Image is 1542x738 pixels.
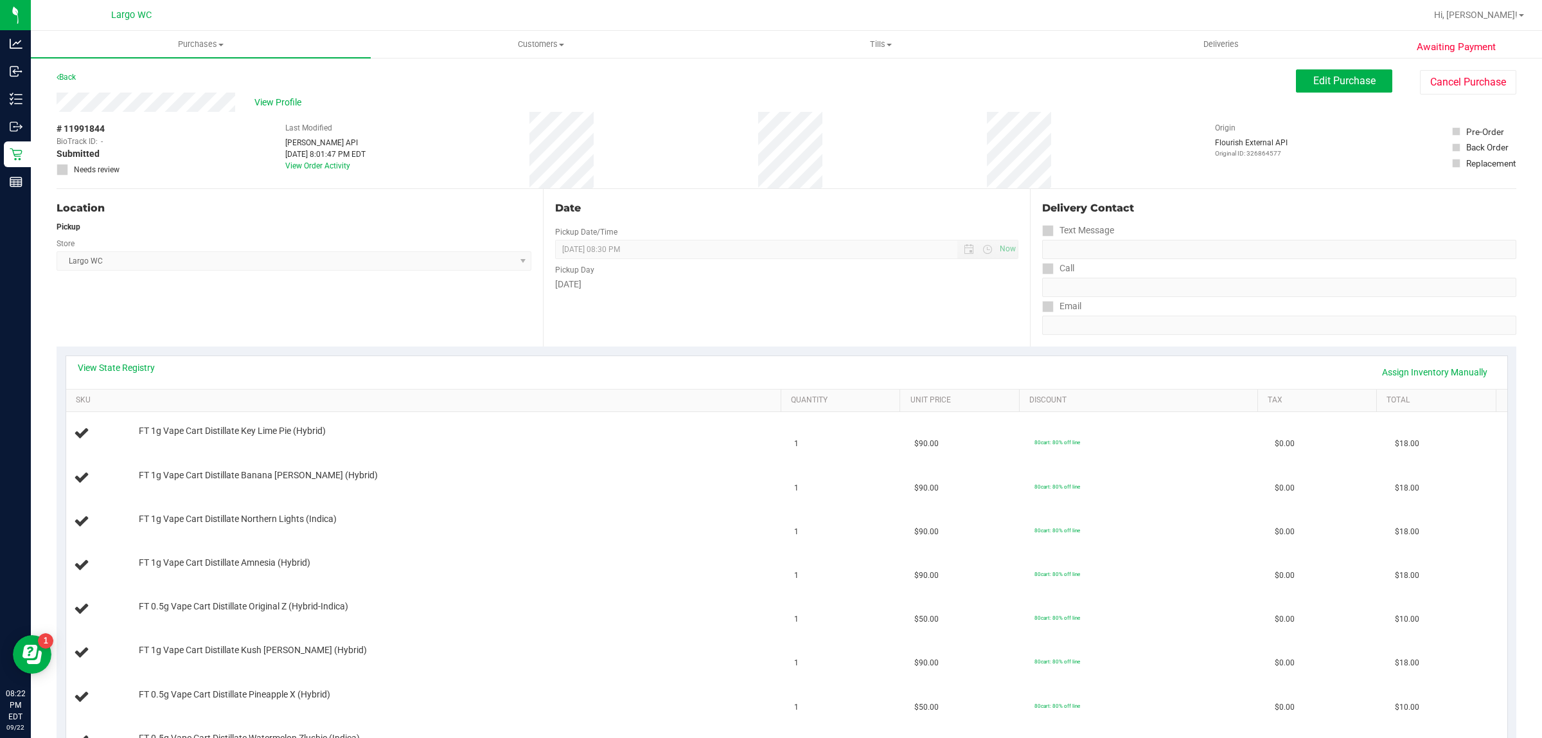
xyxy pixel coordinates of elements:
span: 80cart: 80% off line [1034,483,1080,490]
span: 80cart: 80% off line [1034,571,1080,577]
span: 80cart: 80% off line [1034,439,1080,446]
a: Tax [1268,395,1372,406]
strong: Pickup [57,222,80,231]
span: 1 [794,613,799,625]
div: Flourish External API [1215,137,1288,158]
div: Delivery Contact [1042,201,1516,216]
div: Replacement [1466,157,1516,170]
span: Submitted [57,147,100,161]
span: $18.00 [1395,482,1419,494]
span: FT 1g Vape Cart Distillate Amnesia (Hybrid) [139,557,310,569]
iframe: Resource center unread badge [38,633,53,649]
span: $0.00 [1275,701,1295,714]
span: $18.00 [1395,526,1419,538]
a: Total [1387,395,1491,406]
span: $50.00 [914,701,939,714]
input: Format: (999) 999-9999 [1042,240,1516,259]
label: Email [1042,297,1081,316]
inline-svg: Analytics [10,37,22,50]
span: $0.00 [1275,570,1295,582]
span: 1 [794,438,799,450]
span: $90.00 [914,526,939,538]
inline-svg: Reports [10,175,22,188]
span: FT 1g Vape Cart Distillate Banana [PERSON_NAME] (Hybrid) [139,469,378,482]
div: [PERSON_NAME] API [285,137,366,148]
inline-svg: Outbound [10,120,22,133]
span: $18.00 [1395,570,1419,582]
label: Origin [1215,122,1236,134]
span: $18.00 [1395,438,1419,450]
inline-svg: Inbound [10,65,22,78]
div: [DATE] [555,278,1018,291]
p: 08:22 PM EDT [6,688,25,723]
span: FT 1g Vape Cart Distillate Kush [PERSON_NAME] (Hybrid) [139,644,367,656]
span: View Profile [254,96,306,109]
span: 1 [794,570,799,582]
a: Assign Inventory Manually [1374,361,1496,383]
span: BioTrack ID: [57,136,98,147]
span: $0.00 [1275,613,1295,625]
span: 1 [794,482,799,494]
p: Original ID: 326864577 [1215,148,1288,158]
label: Text Message [1042,221,1114,240]
button: Cancel Purchase [1420,70,1516,94]
span: 80cart: 80% off line [1034,658,1080,665]
span: $0.00 [1275,526,1295,538]
span: Edit Purchase [1313,75,1376,87]
span: 80cart: 80% off line [1034,527,1080,534]
div: [DATE] 8:01:47 PM EDT [285,148,366,160]
label: Last Modified [285,122,332,134]
span: # 11991844 [57,122,105,136]
a: Discount [1029,395,1252,406]
span: FT 0.5g Vape Cart Distillate Pineapple X (Hybrid) [139,688,330,701]
span: - [101,136,103,147]
label: Call [1042,259,1074,278]
span: Awaiting Payment [1417,40,1496,55]
span: Purchases [31,39,371,50]
span: $0.00 [1275,482,1295,494]
input: Format: (999) 999-9999 [1042,278,1516,297]
div: Date [555,201,1018,216]
label: Pickup Day [555,264,594,276]
span: FT 0.5g Vape Cart Distillate Original Z (Hybrid-Indica) [139,600,348,613]
div: Location [57,201,531,216]
span: Largo WC [111,10,152,21]
span: 1 [794,526,799,538]
span: $18.00 [1395,657,1419,669]
span: FT 1g Vape Cart Distillate Northern Lights (Indica) [139,513,337,525]
a: View State Registry [78,361,155,374]
span: $90.00 [914,438,939,450]
span: $10.00 [1395,613,1419,625]
span: Hi, [PERSON_NAME]! [1434,10,1518,20]
div: Back Order [1466,141,1509,154]
span: $90.00 [914,657,939,669]
span: Deliveries [1186,39,1256,50]
label: Store [57,238,75,249]
span: $50.00 [914,613,939,625]
a: Unit Price [910,395,1015,406]
p: 09/22 [6,723,25,732]
div: Pre-Order [1466,125,1504,138]
a: View Order Activity [285,161,350,170]
span: $10.00 [1395,701,1419,714]
span: $0.00 [1275,438,1295,450]
span: Customers [371,39,710,50]
span: FT 1g Vape Cart Distillate Key Lime Pie (Hybrid) [139,425,326,437]
a: Back [57,73,76,82]
inline-svg: Retail [10,148,22,161]
span: $90.00 [914,482,939,494]
span: 80cart: 80% off line [1034,703,1080,709]
span: Tills [711,39,1050,50]
span: Needs review [74,164,120,175]
a: Quantity [791,395,895,406]
label: Pickup Date/Time [555,226,617,238]
span: 80cart: 80% off line [1034,615,1080,621]
span: $90.00 [914,570,939,582]
inline-svg: Inventory [10,93,22,105]
a: SKU [76,395,776,406]
iframe: Resource center [13,635,51,674]
span: 1 [794,701,799,714]
span: $0.00 [1275,657,1295,669]
span: 1 [794,657,799,669]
